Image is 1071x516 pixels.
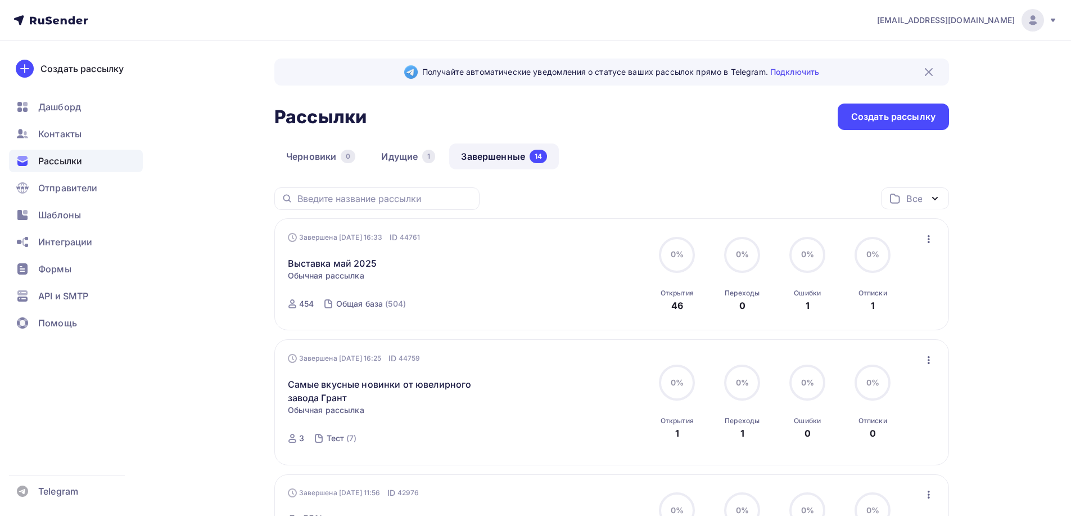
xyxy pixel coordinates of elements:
[770,67,819,77] a: Подключить
[38,289,88,303] span: API и SMTP
[299,298,314,309] div: 454
[801,378,814,387] span: 0%
[327,433,345,444] div: Тест
[858,289,887,298] div: Отписки
[38,154,82,168] span: Рассылки
[736,505,749,515] span: 0%
[671,505,684,515] span: 0%
[870,427,876,440] div: 0
[806,299,810,312] div: 1
[390,232,397,243] span: ID
[906,192,922,205] div: Все
[851,110,936,123] div: Создать рассылку
[9,177,143,199] a: Отправители
[274,106,367,128] h2: Рассылки
[288,378,481,405] a: Самые вкусные новинки от ювелирного завода Грант
[801,505,814,515] span: 0%
[866,249,879,259] span: 0%
[661,416,694,425] div: Открытия
[400,232,421,243] span: 44761
[297,192,473,205] input: Введите название рассылки
[675,427,679,440] div: 1
[877,15,1015,26] span: [EMAIL_ADDRESS][DOMAIN_NAME]
[288,232,421,243] div: Завершена [DATE] 16:33
[661,289,694,298] div: Открытия
[336,298,383,309] div: Общая база
[866,378,879,387] span: 0%
[38,316,77,330] span: Помощь
[449,143,559,169] a: Завершенные14
[671,299,683,312] div: 46
[38,181,98,195] span: Отправители
[671,249,684,259] span: 0%
[274,143,367,169] a: Черновики0
[725,289,760,298] div: Переходы
[341,150,355,163] div: 0
[38,208,81,222] span: Шаблоны
[530,150,547,163] div: 14
[9,123,143,145] a: Контакты
[881,187,949,209] button: Все
[38,235,92,249] span: Интеграции
[385,298,406,309] div: (504)
[9,150,143,172] a: Рассылки
[866,505,879,515] span: 0%
[422,66,819,78] span: Получайте автоматические уведомления о статусе ваших рассылок прямо в Telegram.
[871,299,875,312] div: 1
[794,289,821,298] div: Ошибки
[739,299,745,312] div: 0
[740,427,744,440] div: 1
[399,353,421,364] span: 44759
[801,249,814,259] span: 0%
[397,487,419,499] span: 42976
[805,427,811,440] div: 0
[9,204,143,226] a: Шаблоны
[388,353,396,364] span: ID
[794,416,821,425] div: Ошибки
[288,270,364,281] span: Обычная рассылка
[38,262,71,276] span: Формы
[38,100,81,114] span: Дашборд
[38,484,78,498] span: Telegram
[422,150,435,163] div: 1
[288,353,421,364] div: Завершена [DATE] 16:25
[858,416,887,425] div: Отписки
[736,249,749,259] span: 0%
[9,96,143,118] a: Дашборд
[387,487,395,499] span: ID
[288,405,364,416] span: Обычная рассылка
[335,295,407,313] a: Общая база (504)
[725,416,760,425] div: Переходы
[38,127,82,141] span: Контакты
[288,257,377,270] a: Выставка май 2025
[326,429,358,447] a: Тест (7)
[299,433,304,444] div: 3
[288,487,419,499] div: Завершена [DATE] 11:56
[40,62,124,75] div: Создать рассылку
[736,378,749,387] span: 0%
[346,433,356,444] div: (7)
[404,65,418,79] img: Telegram
[671,378,684,387] span: 0%
[9,258,143,280] a: Формы
[369,143,447,169] a: Идущие1
[877,9,1058,32] a: [EMAIL_ADDRESS][DOMAIN_NAME]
